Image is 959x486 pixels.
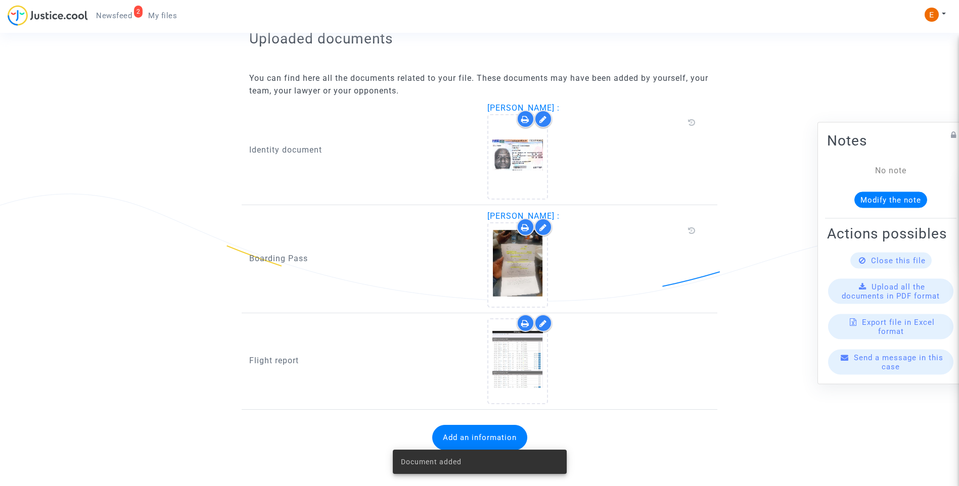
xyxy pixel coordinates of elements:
[487,211,560,221] span: [PERSON_NAME] :
[249,143,472,156] p: Identity document
[96,11,132,20] span: Newsfeed
[88,8,140,23] a: 2Newsfeed
[854,192,927,208] button: Modify the note
[854,353,943,371] span: Send a message in this case
[8,5,88,26] img: jc-logo.svg
[249,30,710,47] h2: Uploaded documents
[842,165,939,177] div: No note
[249,73,708,95] span: You can find here all the documents related to your file. These documents may have been added by ...
[249,252,472,265] p: Boarding Pass
[827,225,954,242] h2: Actions possibles
[432,425,527,450] button: Add an information
[134,6,143,18] div: 2
[871,256,926,265] span: Close this file
[827,132,954,150] h2: Notes
[487,103,560,113] span: [PERSON_NAME] :
[148,11,177,20] span: My files
[925,8,939,22] img: ACg8ocIeiFvHKe4dA5oeRFd_CiCnuxWUEc1A2wYhRJE3TTWt=s96-c
[401,457,462,467] span: Document added
[249,354,472,367] p: Flight report
[842,282,940,301] span: Upload all the documents in PDF format
[862,318,935,336] span: Export file in Excel format
[140,8,185,23] a: My files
